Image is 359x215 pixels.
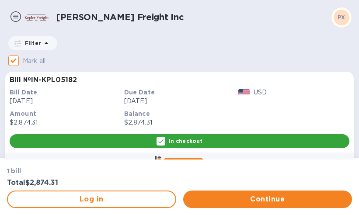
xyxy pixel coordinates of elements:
[10,89,37,96] b: Bill Date
[10,97,121,106] p: [DATE]
[254,88,267,97] p: USD
[10,76,77,84] h3: Bill № IN-KPL05182
[338,14,345,21] b: PX
[15,194,168,205] span: Log in
[10,110,36,117] b: Amount
[10,118,121,127] p: $2,874.31
[7,179,174,187] h3: Total $2,874.31
[21,39,41,47] p: Filter
[7,166,174,175] p: 1 bill
[166,159,201,165] b: Pay weekly
[238,89,250,95] img: USD
[169,137,202,145] p: In checkout
[23,56,45,66] p: Mark all
[124,118,235,127] p: $2,874.31
[124,110,150,117] b: Balance
[190,194,345,205] span: Continue
[7,191,176,208] button: Log in
[124,89,155,96] b: Due Date
[124,97,235,106] p: [DATE]
[56,12,331,22] h1: [PERSON_NAME] Freight Inc
[183,191,352,208] button: Continue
